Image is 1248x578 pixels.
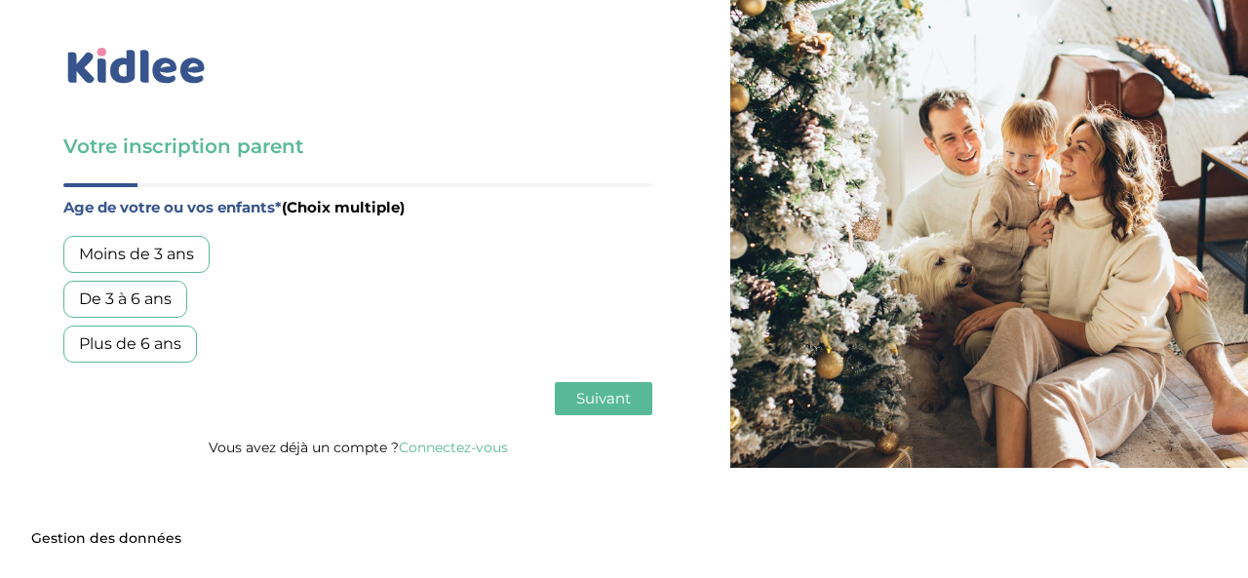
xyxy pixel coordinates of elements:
span: Gestion des données [31,530,181,548]
div: De 3 à 6 ans [63,281,187,318]
a: Connectez-vous [399,439,508,456]
span: (Choix multiple) [282,198,405,216]
h3: Votre inscription parent [63,133,652,160]
button: Précédent [63,382,155,415]
label: Age de votre ou vos enfants* [63,195,652,220]
button: Suivant [555,382,652,415]
img: logo_kidlee_bleu [63,44,210,89]
span: Suivant [576,389,631,407]
p: Vous avez déjà un compte ? [63,435,652,460]
div: Plus de 6 ans [63,326,197,363]
div: Moins de 3 ans [63,236,210,273]
button: Gestion des données [19,519,193,559]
